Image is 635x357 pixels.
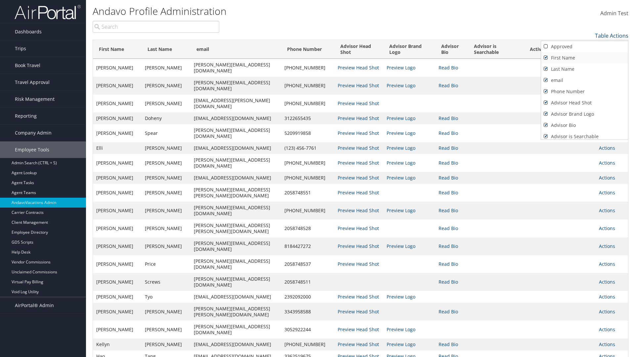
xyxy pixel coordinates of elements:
[541,63,628,75] a: Last Name
[15,297,54,314] span: AirPortal® Admin
[15,125,52,141] span: Company Admin
[541,86,628,97] a: Phone Number
[15,74,50,91] span: Travel Approval
[541,108,628,120] a: Advisor Brand Logo
[15,57,40,74] span: Book Travel
[15,23,42,40] span: Dashboards
[541,52,628,63] a: First Name
[15,141,49,158] span: Employee Tools
[15,4,81,20] img: airportal-logo.png
[15,40,26,57] span: Trips
[541,131,628,142] a: Advisor is Searchable
[541,41,628,52] a: Approved
[15,91,55,107] span: Risk Management
[541,75,628,86] a: email
[15,108,37,124] span: Reporting
[541,97,628,108] a: Advisor Head Shot
[541,120,628,131] a: Advisor Bio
